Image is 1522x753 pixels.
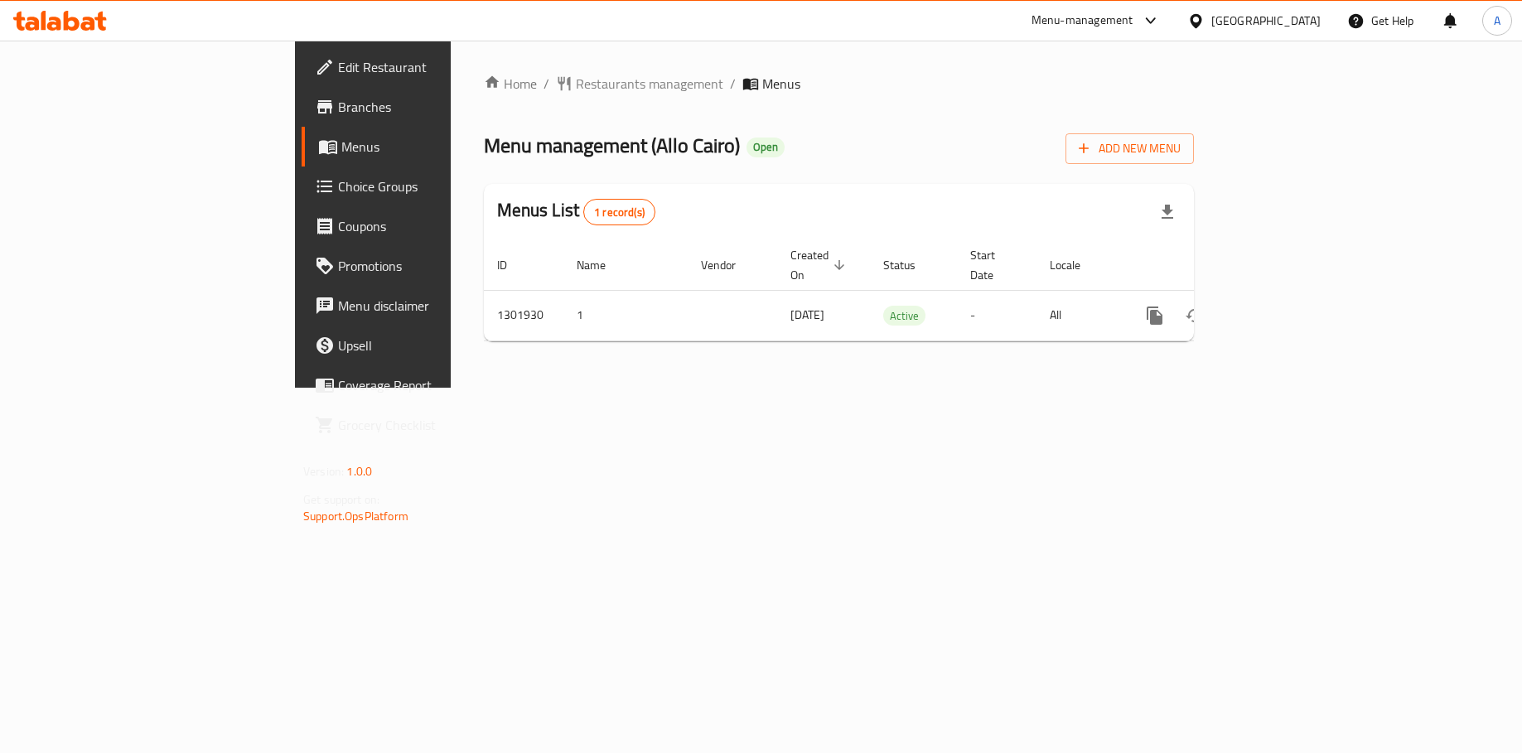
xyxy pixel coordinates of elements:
[1135,296,1175,335] button: more
[484,74,1194,94] nav: breadcrumb
[302,206,549,246] a: Coupons
[1065,133,1194,164] button: Add New Menu
[970,245,1017,285] span: Start Date
[302,167,549,206] a: Choice Groups
[1148,192,1187,232] div: Export file
[302,127,549,167] a: Menus
[303,489,379,510] span: Get support on:
[338,216,536,236] span: Coupons
[302,326,549,365] a: Upsell
[790,245,850,285] span: Created On
[302,365,549,405] a: Coverage Report
[338,97,536,117] span: Branches
[1050,255,1102,275] span: Locale
[497,255,529,275] span: ID
[563,290,688,340] td: 1
[747,138,785,157] div: Open
[1036,290,1122,340] td: All
[1211,12,1321,30] div: [GEOGRAPHIC_DATA]
[1175,296,1215,335] button: Change Status
[583,199,655,225] div: Total records count
[1032,11,1133,31] div: Menu-management
[577,255,627,275] span: Name
[338,57,536,77] span: Edit Restaurant
[762,74,800,94] span: Menus
[497,198,655,225] h2: Menus List
[302,87,549,127] a: Branches
[1122,240,1307,291] th: Actions
[1079,138,1181,159] span: Add New Menu
[338,256,536,276] span: Promotions
[484,127,740,164] span: Menu management ( Allo Cairo )
[338,335,536,355] span: Upsell
[346,461,372,482] span: 1.0.0
[338,375,536,395] span: Coverage Report
[338,296,536,316] span: Menu disclaimer
[576,74,723,94] span: Restaurants management
[556,74,723,94] a: Restaurants management
[883,255,937,275] span: Status
[883,307,925,326] span: Active
[883,306,925,326] div: Active
[747,140,785,154] span: Open
[303,461,344,482] span: Version:
[302,246,549,286] a: Promotions
[484,240,1307,341] table: enhanced table
[957,290,1036,340] td: -
[302,47,549,87] a: Edit Restaurant
[338,176,536,196] span: Choice Groups
[302,286,549,326] a: Menu disclaimer
[701,255,757,275] span: Vendor
[584,205,655,220] span: 1 record(s)
[302,405,549,445] a: Grocery Checklist
[303,505,408,527] a: Support.OpsPlatform
[730,74,736,94] li: /
[790,304,824,326] span: [DATE]
[1494,12,1500,30] span: A
[341,137,536,157] span: Menus
[338,415,536,435] span: Grocery Checklist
